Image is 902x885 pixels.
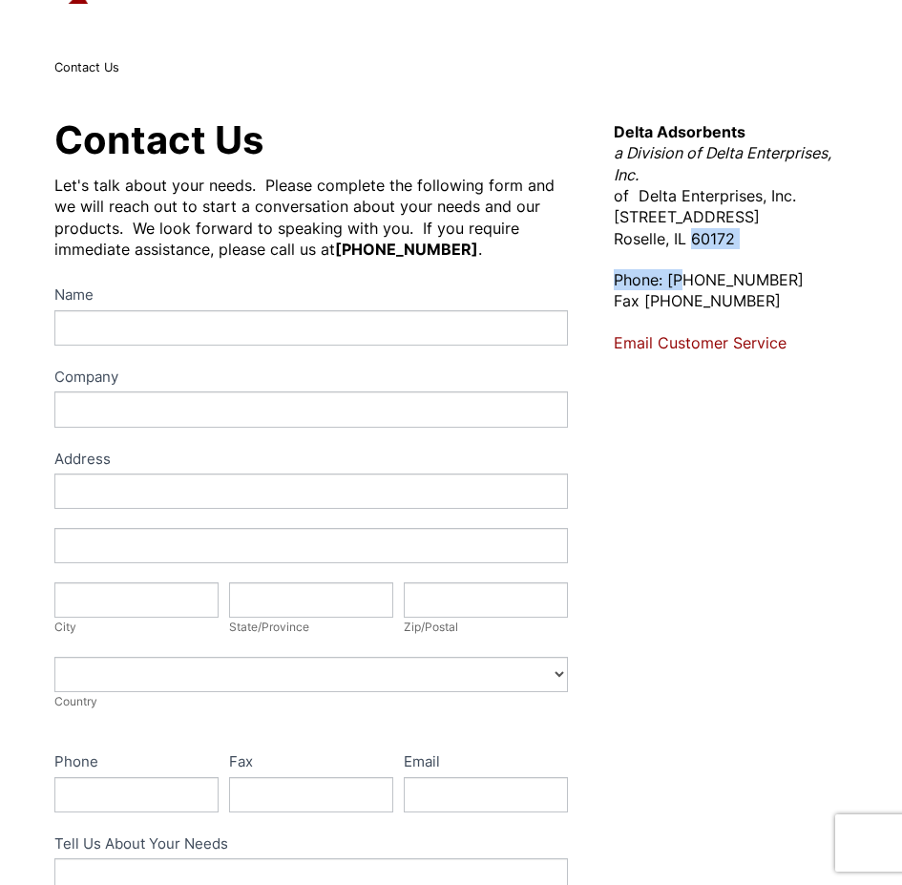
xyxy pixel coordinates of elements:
div: City [54,618,219,637]
label: Company [54,365,568,392]
strong: Delta Adsorbents [614,122,745,141]
a: Email Customer Service [614,333,787,352]
div: Address [54,447,568,474]
div: Let's talk about your needs. Please complete the following form and we will reach out to start a ... [54,175,568,261]
label: Email [404,749,568,777]
label: Fax [229,749,393,777]
strong: [PHONE_NUMBER] [335,240,478,259]
label: Tell Us About Your Needs [54,832,568,859]
em: a Division of Delta Enterprises, Inc. [614,143,831,183]
div: State/Province [229,618,393,637]
h1: Contact Us [54,121,568,159]
p: of Delta Enterprises, Inc. [STREET_ADDRESS] Roselle, IL 60172 [614,121,848,249]
span: Contact Us [54,60,119,74]
label: Name [54,283,568,310]
p: Phone: [PHONE_NUMBER] Fax [PHONE_NUMBER] [614,269,848,312]
div: Zip/Postal [404,618,568,637]
div: Country [54,692,568,711]
label: Phone [54,749,219,777]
